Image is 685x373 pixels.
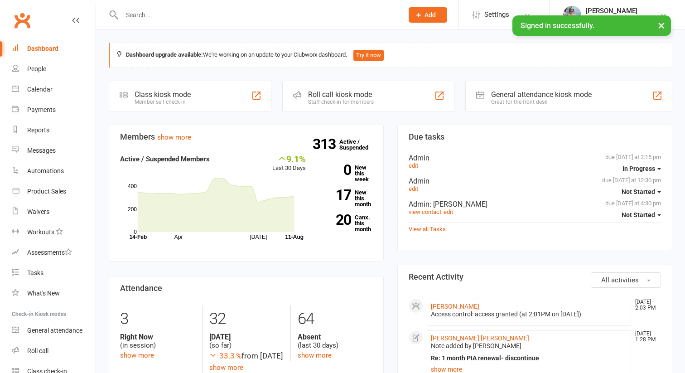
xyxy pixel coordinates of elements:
[27,188,66,195] div: Product Sales
[27,269,43,276] div: Tasks
[491,90,592,99] div: General attendance kiosk mode
[431,354,627,362] div: Re: 1 month PIA renewal- discontinue
[339,132,379,157] a: 313Active / Suspended
[135,99,191,105] div: Member self check-in
[622,207,661,223] button: Not Started
[120,132,372,141] h3: Members
[27,208,49,215] div: Waivers
[12,140,96,161] a: Messages
[409,7,447,23] button: Add
[521,21,594,30] span: Signed in successfully.
[653,15,670,35] button: ×
[591,272,661,288] button: All activities
[12,181,96,202] a: Product Sales
[563,6,581,24] img: thumb_image1747747990.png
[272,154,306,164] div: 9.1%
[120,351,154,359] a: show more
[27,347,48,354] div: Roll call
[120,284,372,293] h3: Attendance
[11,9,34,32] a: Clubworx
[319,214,372,232] a: 20Canx. this month
[12,39,96,59] a: Dashboard
[484,5,509,25] span: Settings
[209,333,284,341] strong: [DATE]
[12,320,96,341] a: General attendance kiosk mode
[409,200,661,208] div: Admin
[319,163,351,177] strong: 0
[27,126,49,134] div: Reports
[622,184,661,200] button: Not Started
[12,242,96,263] a: Assessments
[409,226,446,233] a: View all Tasks
[120,333,195,350] div: (in session)
[631,331,661,343] time: [DATE] 1:28 PM
[27,327,82,334] div: General attendance
[409,177,661,185] div: Admin
[601,276,639,284] span: All activities
[308,90,374,99] div: Roll call kiosk mode
[209,363,243,372] a: show more
[622,211,655,218] span: Not Started
[313,137,339,151] strong: 313
[298,305,372,333] div: 64
[12,263,96,283] a: Tasks
[126,51,203,58] strong: Dashboard upgrade available:
[353,50,384,61] button: Try it now
[209,333,284,350] div: (so far)
[319,165,372,182] a: 0New this week
[157,133,191,141] a: show more
[319,213,351,227] strong: 20
[431,303,479,310] a: [PERSON_NAME]
[27,228,54,236] div: Workouts
[209,351,241,360] span: -33.3 %
[27,167,64,174] div: Automations
[622,160,661,177] button: In Progress
[209,350,284,362] div: from [DATE]
[444,208,453,215] a: edit
[409,132,661,141] h3: Due tasks
[298,333,372,350] div: (last 30 days)
[298,333,372,341] strong: Absent
[308,99,374,105] div: Staff check-in for members
[27,249,72,256] div: Assessments
[319,188,351,202] strong: 17
[431,334,529,342] a: [PERSON_NAME] [PERSON_NAME]
[27,86,53,93] div: Calendar
[12,100,96,120] a: Payments
[409,208,441,215] a: view contact
[409,154,661,162] div: Admin
[429,200,487,208] span: : [PERSON_NAME]
[12,59,96,79] a: People
[622,165,655,172] span: In Progress
[27,45,58,52] div: Dashboard
[12,341,96,361] a: Roll call
[631,299,661,311] time: [DATE] 2:03 PM
[409,185,418,192] a: edit
[298,351,332,359] a: show more
[27,290,60,297] div: What's New
[119,9,397,21] input: Search...
[431,310,627,318] div: Access control: access granted (at 2:01PM on [DATE])
[409,272,661,281] h3: Recent Activity
[12,222,96,242] a: Workouts
[109,43,672,68] div: We're working on an update to your Clubworx dashboard.
[586,7,637,15] div: [PERSON_NAME]
[120,333,195,341] strong: Right Now
[272,154,306,173] div: Last 30 Days
[135,90,191,99] div: Class kiosk mode
[491,99,592,105] div: Great for the front desk
[27,65,46,73] div: People
[12,161,96,181] a: Automations
[27,106,56,113] div: Payments
[27,147,56,154] div: Messages
[12,79,96,100] a: Calendar
[209,305,284,333] div: 32
[622,188,655,195] span: Not Started
[12,120,96,140] a: Reports
[586,15,637,23] div: Lyf 24/7
[12,283,96,304] a: What's New
[431,342,627,350] div: Note added by [PERSON_NAME]
[120,155,210,163] strong: Active / Suspended Members
[120,305,195,333] div: 3
[425,11,436,19] span: Add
